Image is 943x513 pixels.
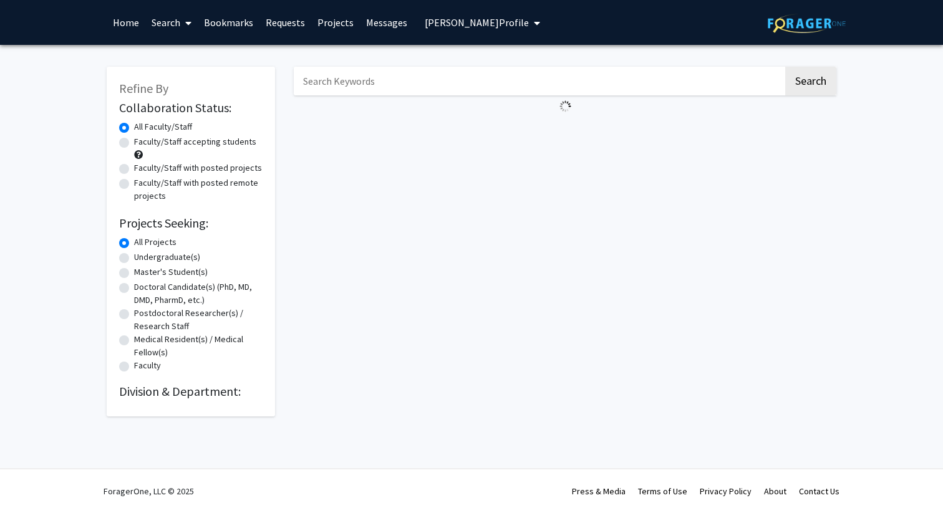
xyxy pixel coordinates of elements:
[134,359,161,372] label: Faculty
[119,384,263,399] h2: Division & Department:
[259,1,311,44] a: Requests
[145,1,198,44] a: Search
[119,100,263,115] h2: Collaboration Status:
[134,333,263,359] label: Medical Resident(s) / Medical Fellow(s)
[198,1,259,44] a: Bookmarks
[764,486,786,497] a: About
[294,117,836,146] nav: Page navigation
[119,216,263,231] h2: Projects Seeking:
[107,1,145,44] a: Home
[700,486,752,497] a: Privacy Policy
[134,266,208,279] label: Master's Student(s)
[360,1,413,44] a: Messages
[785,67,836,95] button: Search
[104,469,194,513] div: ForagerOne, LLC © 2025
[554,95,576,117] img: Loading
[572,486,626,497] a: Press & Media
[425,16,529,29] span: [PERSON_NAME] Profile
[134,161,262,175] label: Faculty/Staff with posted projects
[134,120,192,133] label: All Faculty/Staff
[799,486,839,497] a: Contact Us
[134,236,177,249] label: All Projects
[134,280,263,307] label: Doctoral Candidate(s) (PhD, MD, DMD, PharmD, etc.)
[134,307,263,333] label: Postdoctoral Researcher(s) / Research Staff
[311,1,360,44] a: Projects
[119,80,168,96] span: Refine By
[294,67,783,95] input: Search Keywords
[134,251,200,264] label: Undergraduate(s)
[134,135,256,148] label: Faculty/Staff accepting students
[638,486,687,497] a: Terms of Use
[134,176,263,203] label: Faculty/Staff with posted remote projects
[768,14,846,33] img: ForagerOne Logo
